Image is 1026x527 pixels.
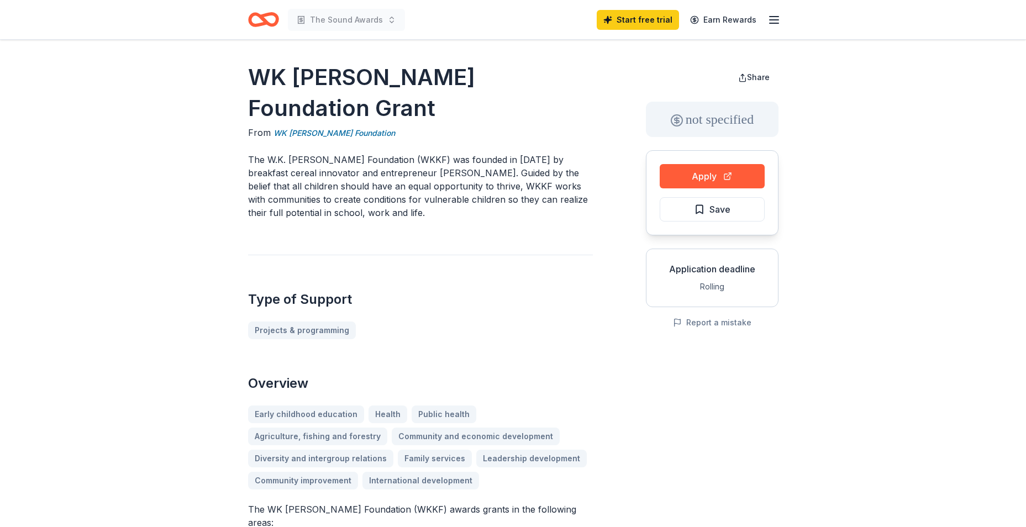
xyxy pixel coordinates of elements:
[248,322,356,339] a: Projects & programming
[597,10,679,30] a: Start free trial
[288,9,405,31] button: The Sound Awards
[673,316,751,329] button: Report a mistake
[248,153,593,219] p: The W.K. [PERSON_NAME] Foundation (WKKF) was founded in [DATE] by breakfast cereal innovator and ...
[709,202,730,217] span: Save
[646,102,778,137] div: not specified
[655,280,769,293] div: Rolling
[655,262,769,276] div: Application deadline
[248,375,593,392] h2: Overview
[273,127,395,140] a: WK [PERSON_NAME] Foundation
[683,10,763,30] a: Earn Rewards
[310,13,383,27] span: The Sound Awards
[248,7,279,33] a: Home
[660,197,765,222] button: Save
[660,164,765,188] button: Apply
[248,291,593,308] h2: Type of Support
[248,62,593,124] h1: WK [PERSON_NAME] Foundation Grant
[747,72,770,82] span: Share
[248,126,593,140] div: From
[729,66,778,88] button: Share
